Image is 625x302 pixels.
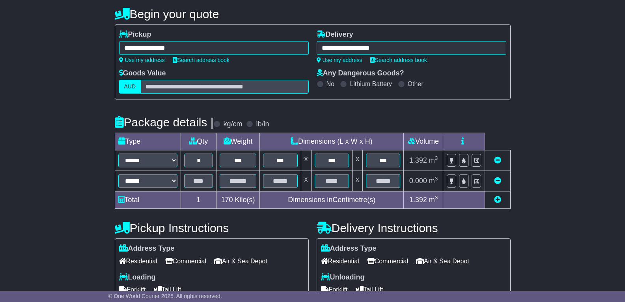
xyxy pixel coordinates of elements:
[317,69,404,78] label: Any Dangerous Goods?
[409,156,427,164] span: 1.392
[115,116,214,129] h4: Package details |
[216,133,260,150] td: Weight
[301,171,311,191] td: x
[317,57,362,63] a: Use my address
[429,177,438,185] span: m
[216,191,260,209] td: Kilo(s)
[356,283,383,296] span: Tail Lift
[352,171,362,191] td: x
[173,57,229,63] a: Search address book
[350,80,392,88] label: Lithium Battery
[321,244,377,253] label: Address Type
[317,221,511,234] h4: Delivery Instructions
[429,156,438,164] span: m
[108,293,222,299] span: © One World Courier 2025. All rights reserved.
[119,30,151,39] label: Pickup
[119,69,166,78] label: Goods Value
[119,80,141,94] label: AUD
[154,283,181,296] span: Tail Lift
[115,133,181,150] td: Type
[404,133,443,150] td: Volume
[408,80,424,88] label: Other
[115,221,309,234] h4: Pickup Instructions
[115,8,511,21] h4: Begin your quote
[367,255,408,267] span: Commercial
[429,196,438,204] span: m
[181,133,216,150] td: Qty
[435,155,438,161] sup: 3
[409,196,427,204] span: 1.392
[494,177,501,185] a: Remove this item
[321,283,348,296] span: Forklift
[326,80,334,88] label: No
[435,176,438,182] sup: 3
[416,255,469,267] span: Air & Sea Depot
[494,196,501,204] a: Add new item
[165,255,206,267] span: Commercial
[223,120,242,129] label: kg/cm
[256,120,269,129] label: lb/in
[317,30,353,39] label: Delivery
[119,57,165,63] a: Use my address
[409,177,427,185] span: 0.000
[214,255,267,267] span: Air & Sea Depot
[119,283,146,296] span: Forklift
[321,255,359,267] span: Residential
[221,196,233,204] span: 170
[494,156,501,164] a: Remove this item
[119,273,156,282] label: Loading
[119,244,175,253] label: Address Type
[115,191,181,209] td: Total
[260,133,404,150] td: Dimensions (L x W x H)
[181,191,216,209] td: 1
[119,255,157,267] span: Residential
[435,195,438,201] sup: 3
[370,57,427,63] a: Search address book
[321,273,365,282] label: Unloading
[301,150,311,171] td: x
[260,191,404,209] td: Dimensions in Centimetre(s)
[352,150,362,171] td: x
